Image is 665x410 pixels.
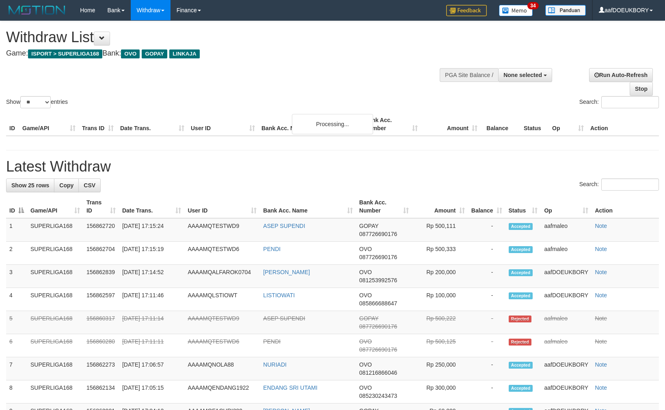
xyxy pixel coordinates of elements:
[119,218,185,242] td: [DATE] 17:15:24
[412,311,468,334] td: Rp 500,222
[119,357,185,380] td: [DATE] 17:06:57
[509,246,533,253] span: Accepted
[292,114,373,134] div: Processing...
[6,218,27,242] td: 1
[509,269,533,276] span: Accepted
[503,72,542,78] span: None selected
[468,218,505,242] td: -
[6,265,27,288] td: 3
[595,384,607,391] a: Note
[184,195,260,218] th: User ID: activate to sort column ascending
[468,242,505,265] td: -
[6,288,27,311] td: 4
[83,288,119,311] td: 156862597
[359,323,397,330] span: Copy 087726690176 to clipboard
[6,311,27,334] td: 5
[541,357,592,380] td: aafDOEUKBORY
[184,242,260,265] td: AAAAMQTESTWD6
[263,223,305,229] a: ASEP SUPENDI
[6,195,27,218] th: ID: activate to sort column descending
[509,316,531,322] span: Rejected
[359,254,397,260] span: Copy 087726690176 to clipboard
[509,385,533,392] span: Accepted
[359,277,397,283] span: Copy 081253992576 to clipboard
[549,113,587,136] th: Op
[498,68,552,82] button: None selected
[263,269,310,275] a: [PERSON_NAME]
[359,384,372,391] span: OVO
[6,357,27,380] td: 7
[509,339,531,346] span: Rejected
[359,369,397,376] span: Copy 081216866046 to clipboard
[509,292,533,299] span: Accepted
[184,357,260,380] td: AAAAMQNOLA88
[520,113,549,136] th: Status
[595,223,607,229] a: Note
[359,361,372,368] span: OVO
[541,265,592,288] td: aafDOEUKBORY
[359,246,372,252] span: OVO
[263,292,295,298] a: LISTIOWATI
[359,393,397,399] span: Copy 085230243473 to clipboard
[541,218,592,242] td: aafmaleo
[184,218,260,242] td: AAAAMQTESTWD9
[83,380,119,404] td: 156862134
[121,49,140,58] span: OVO
[545,5,586,16] img: panduan.png
[184,380,260,404] td: AAAAMQENDANG1922
[468,288,505,311] td: -
[579,96,659,108] label: Search:
[412,195,468,218] th: Amount: activate to sort column ascending
[20,96,51,108] select: Showentries
[169,49,200,58] span: LINKAJA
[84,182,95,189] span: CSV
[27,265,83,288] td: SUPERLIGA168
[6,29,435,45] h1: Withdraw List
[541,288,592,311] td: aafDOEUKBORY
[27,195,83,218] th: Game/API: activate to sort column ascending
[361,113,421,136] th: Bank Acc. Number
[505,195,541,218] th: Status: activate to sort column ascending
[119,265,185,288] td: [DATE] 17:14:52
[83,334,119,357] td: 156860280
[119,334,185,357] td: [DATE] 17:11:11
[78,178,101,192] a: CSV
[509,223,533,230] span: Accepted
[27,357,83,380] td: SUPERLIGA168
[412,357,468,380] td: Rp 250,000
[541,242,592,265] td: aafmaleo
[509,362,533,369] span: Accepted
[184,288,260,311] td: AAAAMQLSTIOWT
[27,311,83,334] td: SUPERLIGA168
[527,2,538,9] span: 34
[541,195,592,218] th: Op: activate to sort column ascending
[27,334,83,357] td: SUPERLIGA168
[184,311,260,334] td: AAAAMQTESTWD9
[481,113,520,136] th: Balance
[27,242,83,265] td: SUPERLIGA168
[587,113,659,136] th: Action
[6,380,27,404] td: 8
[541,380,592,404] td: aafDOEUKBORY
[359,315,378,322] span: GOPAY
[412,334,468,357] td: Rp 500,125
[359,346,397,353] span: Copy 087726690176 to clipboard
[19,113,79,136] th: Game/API
[6,178,54,192] a: Show 25 rows
[263,361,287,368] a: NURIADI
[595,361,607,368] a: Note
[260,195,356,218] th: Bank Acc. Name: activate to sort column ascending
[468,357,505,380] td: -
[412,380,468,404] td: Rp 300,000
[595,246,607,252] a: Note
[412,265,468,288] td: Rp 200,000
[119,380,185,404] td: [DATE] 17:05:15
[83,242,119,265] td: 156862704
[6,113,19,136] th: ID
[421,113,481,136] th: Amount
[589,68,653,82] a: Run Auto-Refresh
[83,218,119,242] td: 156862720
[28,49,102,58] span: ISPORT > SUPERLIGA168
[359,269,372,275] span: OVO
[27,288,83,311] td: SUPERLIGA168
